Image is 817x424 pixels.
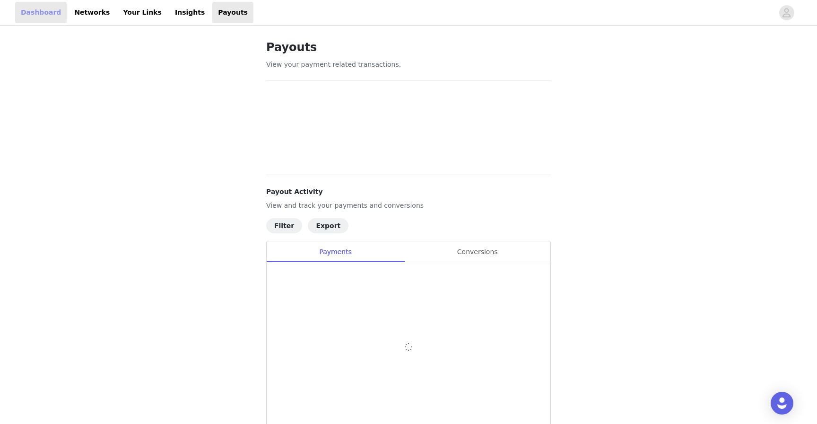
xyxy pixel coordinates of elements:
[267,241,404,263] div: Payments
[266,218,302,233] button: Filter
[266,39,551,56] h1: Payouts
[212,2,253,23] a: Payouts
[266,187,551,197] h4: Payout Activity
[169,2,210,23] a: Insights
[771,392,793,415] div: Open Intercom Messenger
[404,241,550,263] div: Conversions
[69,2,115,23] a: Networks
[15,2,67,23] a: Dashboard
[266,201,551,211] p: View and track your payments and conversions
[266,60,551,70] p: View your payment related transactions.
[117,2,167,23] a: Your Links
[782,5,791,20] div: avatar
[308,218,348,233] button: Export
